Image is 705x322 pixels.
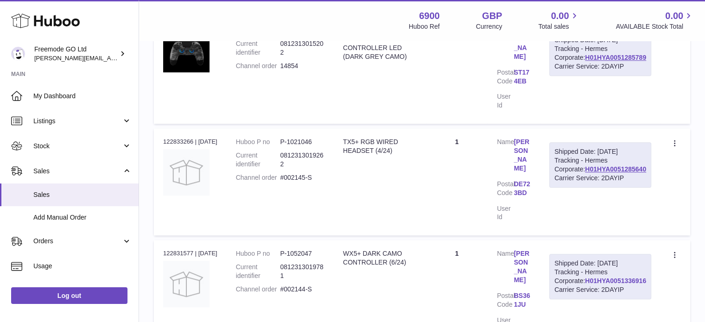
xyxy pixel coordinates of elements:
img: no-photo.jpg [163,261,210,307]
span: Stock [33,142,122,151]
dt: User Id [497,92,514,110]
img: lenka.smikniarova@gioteck.com [11,47,25,61]
dd: 0812313019262 [280,151,324,169]
div: Carrier Service: 2DAYIP [554,62,646,71]
span: 0.00 [665,10,683,22]
dd: 0812313015202 [280,39,324,57]
div: Tracking - Hermes Corporate: [549,31,651,76]
span: Sales [33,167,122,176]
a: DE72 3BD [514,180,531,197]
dd: P-1052047 [280,249,324,258]
a: [PERSON_NAME] [514,26,531,61]
dt: Name [497,26,514,63]
dt: Channel order [236,285,280,294]
a: ST17 4EB [514,68,531,86]
div: Shipped Date: [DATE] [554,147,646,156]
strong: 6900 [419,10,440,22]
dt: Name [497,138,514,175]
span: My Dashboard [33,92,132,101]
a: [PERSON_NAME] [514,249,531,284]
dt: Current identifier [236,151,280,169]
dt: Current identifier [236,263,280,280]
img: 69001655741795.jpg [163,38,210,72]
span: Total sales [538,22,579,31]
div: 122831577 | [DATE] [163,249,217,258]
dd: #002145-S [280,173,324,182]
dt: Postal Code [497,291,514,311]
dt: User Id [497,204,514,222]
dt: Postal Code [497,180,514,200]
img: no-photo.jpg [163,149,210,196]
span: Usage [33,262,132,271]
span: Add Manual Order [33,213,132,222]
span: Listings [33,117,122,126]
div: TX5+ RGB WIRED HEADSET (4/24) [343,138,417,155]
a: H01HYA0051285789 [585,54,646,61]
a: Log out [11,287,127,304]
td: 1 [426,128,488,235]
dd: P-1021046 [280,138,324,146]
div: Shipped Date: [DATE] [554,259,646,268]
div: Huboo Ref [409,22,440,31]
div: Freemode GO Ltd [34,45,118,63]
dt: Current identifier [236,39,280,57]
dt: Name [497,249,514,287]
div: Tracking - Hermes Corporate: [549,254,651,299]
a: 0.00 Total sales [538,10,579,31]
span: AVAILABLE Stock Total [616,22,694,31]
div: VX-4 WIRELESS PREMIUM BT CONTROLLER LED (DARK GREY CAMO) [343,26,417,61]
dd: 0812313019781 [280,263,324,280]
span: Orders [33,237,122,246]
div: WX5+ DARK CAMO CONTROLLER (6/24) [343,249,417,267]
dd: #002144-S [280,285,324,294]
div: Carrier Service: 2DAYIP [554,174,646,183]
dt: Huboo P no [236,249,280,258]
strong: GBP [482,10,502,22]
a: BS36 1JU [514,291,531,309]
span: Sales [33,190,132,199]
a: 0.00 AVAILABLE Stock Total [616,10,694,31]
div: Tracking - Hermes Corporate: [549,142,651,188]
dt: Huboo P no [236,138,280,146]
div: Currency [476,22,502,31]
span: 0.00 [551,10,569,22]
dt: Postal Code [497,68,514,88]
span: [PERSON_NAME][EMAIL_ADDRESS][DOMAIN_NAME] [34,54,186,62]
a: [PERSON_NAME] [514,138,531,173]
dt: Channel order [236,62,280,70]
td: 1 [426,17,488,124]
dt: Channel order [236,173,280,182]
a: H01HYA0051285640 [585,165,646,173]
a: H01HYA0051336916 [585,277,646,284]
div: 122833266 | [DATE] [163,138,217,146]
dd: 14854 [280,62,324,70]
div: Carrier Service: 2DAYIP [554,285,646,294]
